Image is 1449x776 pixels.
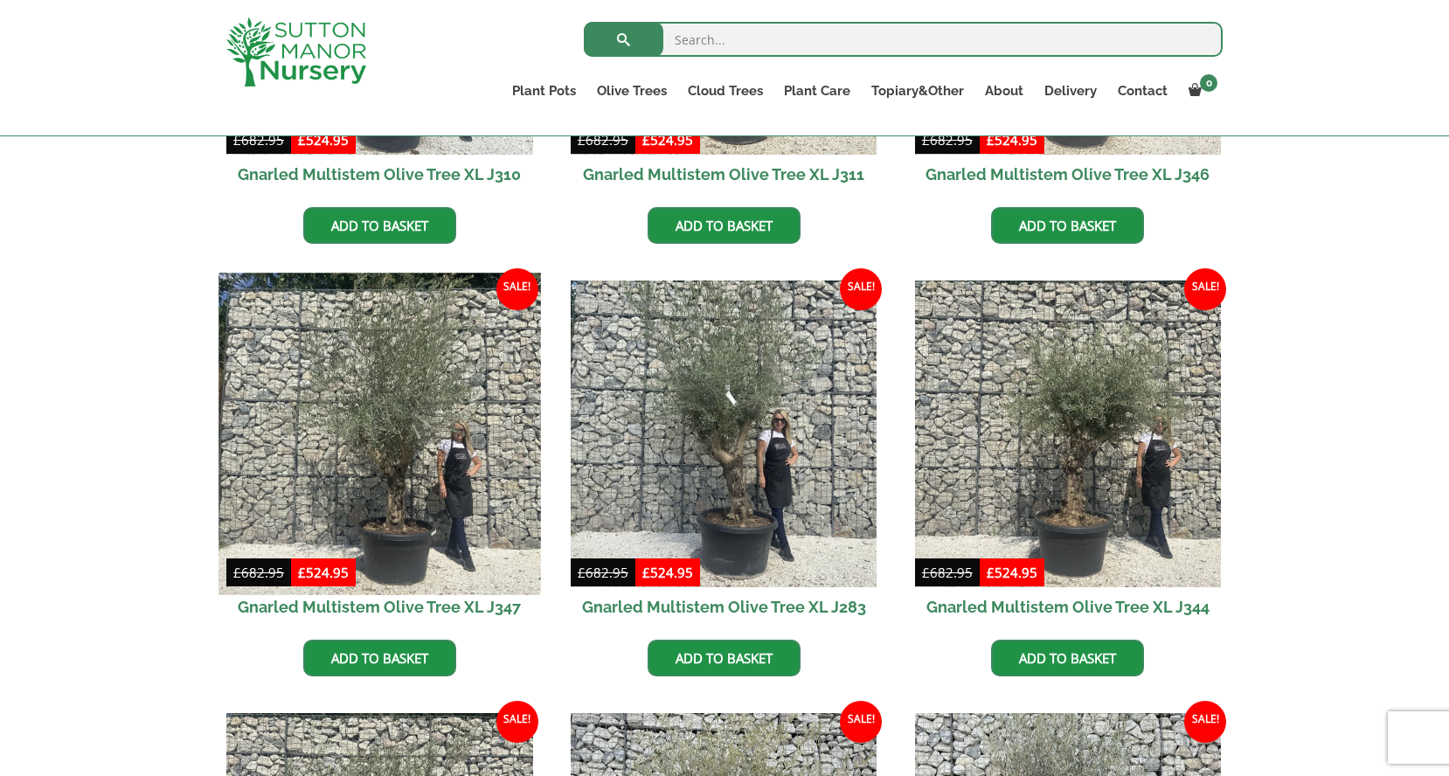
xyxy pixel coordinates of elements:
[991,640,1144,676] a: Add to basket: “Gnarled Multistem Olive Tree XL J344”
[571,281,877,587] img: Gnarled Multistem Olive Tree XL J283
[578,564,586,581] span: £
[584,22,1223,57] input: Search...
[642,131,650,149] span: £
[298,564,306,581] span: £
[987,564,995,581] span: £
[987,131,1037,149] bdi: 524.95
[226,281,533,627] a: Sale! Gnarled Multistem Olive Tree XL J347
[303,207,456,244] a: Add to basket: “Gnarled Multistem Olive Tree XL J310”
[586,79,677,103] a: Olive Trees
[1034,79,1107,103] a: Delivery
[303,640,456,676] a: Add to basket: “Gnarled Multistem Olive Tree XL J347”
[974,79,1034,103] a: About
[922,131,930,149] span: £
[915,587,1222,627] h2: Gnarled Multistem Olive Tree XL J344
[218,273,540,594] img: Gnarled Multistem Olive Tree XL J347
[1107,79,1178,103] a: Contact
[922,564,973,581] bdi: 682.95
[1184,701,1226,743] span: Sale!
[578,564,628,581] bdi: 682.95
[773,79,861,103] a: Plant Care
[233,131,241,149] span: £
[840,701,882,743] span: Sale!
[987,131,995,149] span: £
[642,564,693,581] bdi: 524.95
[298,564,349,581] bdi: 524.95
[226,155,533,194] h2: Gnarled Multistem Olive Tree XL J310
[642,131,693,149] bdi: 524.95
[648,207,801,244] a: Add to basket: “Gnarled Multistem Olive Tree XL J311”
[298,131,306,149] span: £
[1178,79,1223,103] a: 0
[502,79,586,103] a: Plant Pots
[571,155,877,194] h2: Gnarled Multistem Olive Tree XL J311
[915,281,1222,587] img: Gnarled Multistem Olive Tree XL J344
[922,131,973,149] bdi: 682.95
[298,131,349,149] bdi: 524.95
[578,131,628,149] bdi: 682.95
[233,564,241,581] span: £
[571,281,877,627] a: Sale! Gnarled Multistem Olive Tree XL J283
[648,640,801,676] a: Add to basket: “Gnarled Multistem Olive Tree XL J283”
[1200,74,1217,92] span: 0
[991,207,1144,244] a: Add to basket: “Gnarled Multistem Olive Tree XL J346”
[496,701,538,743] span: Sale!
[840,268,882,310] span: Sale!
[915,281,1222,627] a: Sale! Gnarled Multistem Olive Tree XL J344
[578,131,586,149] span: £
[861,79,974,103] a: Topiary&Other
[922,564,930,581] span: £
[1184,268,1226,310] span: Sale!
[915,155,1222,194] h2: Gnarled Multistem Olive Tree XL J346
[233,564,284,581] bdi: 682.95
[226,587,533,627] h2: Gnarled Multistem Olive Tree XL J347
[571,587,877,627] h2: Gnarled Multistem Olive Tree XL J283
[496,268,538,310] span: Sale!
[677,79,773,103] a: Cloud Trees
[226,17,366,87] img: logo
[642,564,650,581] span: £
[233,131,284,149] bdi: 682.95
[987,564,1037,581] bdi: 524.95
